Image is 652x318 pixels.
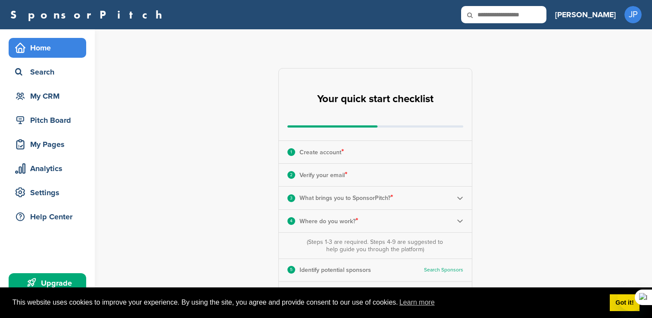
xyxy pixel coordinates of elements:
[13,40,86,56] div: Home
[299,265,371,275] p: Identify potential sponsors
[9,159,86,178] a: Analytics
[299,169,347,181] p: Verify your email
[10,9,168,20] a: SponsorPitch
[299,147,344,158] p: Create account
[457,195,463,201] img: Checklist arrow 2
[9,273,86,293] a: Upgrade
[13,112,86,128] div: Pitch Board
[624,6,642,23] span: JP
[13,88,86,104] div: My CRM
[317,90,434,109] h2: Your quick start checklist
[305,238,445,253] div: (Steps 1-3 are required. Steps 4-9 are suggested to help guide you through the platform)
[610,294,640,312] a: dismiss cookie message
[9,62,86,82] a: Search
[555,9,616,21] h3: [PERSON_NAME]
[287,266,295,274] div: 5
[13,275,86,291] div: Upgrade
[13,137,86,152] div: My Pages
[9,38,86,58] a: Home
[555,5,616,24] a: [PERSON_NAME]
[299,192,393,203] p: What brings you to SponsorPitch?
[12,296,603,309] span: This website uses cookies to improve your experience. By using the site, you agree and provide co...
[457,218,463,224] img: Checklist arrow 2
[287,194,295,202] div: 3
[424,267,463,273] a: Search Sponsors
[618,284,645,311] iframe: Tlačítko pro spuštění okna posílání zpráv
[287,217,295,225] div: 4
[9,207,86,227] a: Help Center
[9,86,86,106] a: My CRM
[9,134,86,154] a: My Pages
[398,296,436,309] a: learn more about cookies
[13,185,86,200] div: Settings
[13,209,86,224] div: Help Center
[287,171,295,179] div: 2
[13,64,86,80] div: Search
[9,183,86,203] a: Settings
[9,110,86,130] a: Pitch Board
[287,148,295,156] div: 1
[299,215,358,227] p: Where do you work?
[13,161,86,176] div: Analytics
